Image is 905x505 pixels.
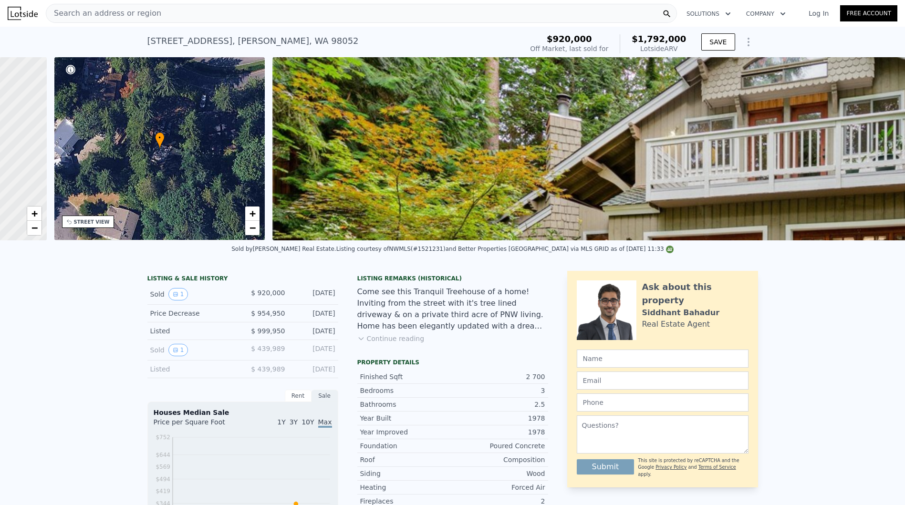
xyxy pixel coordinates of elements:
div: Houses Median Sale [154,408,332,417]
a: Zoom in [27,206,42,221]
a: Zoom out [245,221,260,235]
span: + [250,207,256,219]
div: Lotside ARV [632,44,686,53]
div: 1978 [453,413,545,423]
button: Solutions [679,5,739,22]
div: Siding [360,469,453,478]
div: Rent [285,390,312,402]
a: Free Account [840,5,897,21]
button: View historical data [168,344,188,356]
input: Email [577,371,749,390]
div: Roof [360,455,453,464]
span: • [155,134,165,142]
button: SAVE [701,33,735,51]
input: Name [577,350,749,368]
div: Come see this Tranquil Treehouse of a home! Inviting from the street with it's tree lined drivewa... [357,286,548,332]
span: 3Y [290,418,298,426]
div: [DATE] [293,364,335,374]
div: Real Estate Agent [642,319,710,330]
div: Off Market, last sold for [530,44,608,53]
span: $ 920,000 [251,289,285,297]
div: Listing courtesy of NWMLS (#1521231) and Better Properties [GEOGRAPHIC_DATA] via MLS GRID as of [... [336,246,674,252]
tspan: $419 [156,488,170,495]
div: This site is protected by reCAPTCHA and the Google and apply. [638,457,748,478]
button: View historical data [168,288,188,300]
span: 10Y [302,418,314,426]
span: $1,792,000 [632,34,686,44]
tspan: $494 [156,476,170,483]
div: Property details [357,359,548,366]
div: 1978 [453,427,545,437]
div: STREET VIEW [74,218,110,226]
tspan: $644 [156,452,170,458]
a: Zoom out [27,221,42,235]
span: Search an address or region [46,8,161,19]
div: Sold by [PERSON_NAME] Real Estate . [231,246,336,252]
a: Zoom in [245,206,260,221]
button: Submit [577,459,635,474]
a: Privacy Policy [655,464,687,470]
div: [DATE] [293,344,335,356]
div: Finished Sqft [360,372,453,381]
div: Sold [150,288,235,300]
div: Sale [312,390,338,402]
div: 2.5 [453,400,545,409]
div: Heating [360,483,453,492]
div: Year Improved [360,427,453,437]
div: Year Built [360,413,453,423]
button: Company [739,5,793,22]
div: [DATE] [293,309,335,318]
span: 1Y [277,418,285,426]
tspan: $752 [156,434,170,441]
div: 2 700 [453,372,545,381]
div: Forced Air [453,483,545,492]
img: Lotside [8,7,38,20]
span: − [31,222,37,234]
a: Log In [797,9,840,18]
div: LISTING & SALE HISTORY [147,275,338,284]
div: Listing Remarks (Historical) [357,275,548,282]
div: Price Decrease [150,309,235,318]
div: [DATE] [293,326,335,336]
div: Wood [453,469,545,478]
span: Max [318,418,332,428]
tspan: $569 [156,464,170,470]
button: Show Options [739,32,758,52]
div: 3 [453,386,545,395]
div: Siddhant Bahadur [642,307,720,319]
input: Phone [577,393,749,412]
span: + [31,207,37,219]
a: Terms of Service [698,464,736,470]
div: • [155,132,165,149]
span: $ 439,989 [251,365,285,373]
div: Ask about this property [642,280,749,307]
span: − [250,222,256,234]
span: $920,000 [547,34,592,44]
span: $ 439,989 [251,345,285,352]
div: Sold [150,344,235,356]
div: Foundation [360,441,453,451]
div: Listed [150,326,235,336]
div: Bathrooms [360,400,453,409]
div: Bedrooms [360,386,453,395]
div: Composition [453,455,545,464]
span: $ 999,950 [251,327,285,335]
div: [STREET_ADDRESS] , [PERSON_NAME] , WA 98052 [147,34,359,48]
span: $ 954,950 [251,309,285,317]
div: Listed [150,364,235,374]
div: Price per Square Foot [154,417,243,433]
img: NWMLS Logo [666,246,674,253]
div: Poured Concrete [453,441,545,451]
button: Continue reading [357,334,425,343]
div: [DATE] [293,288,335,300]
